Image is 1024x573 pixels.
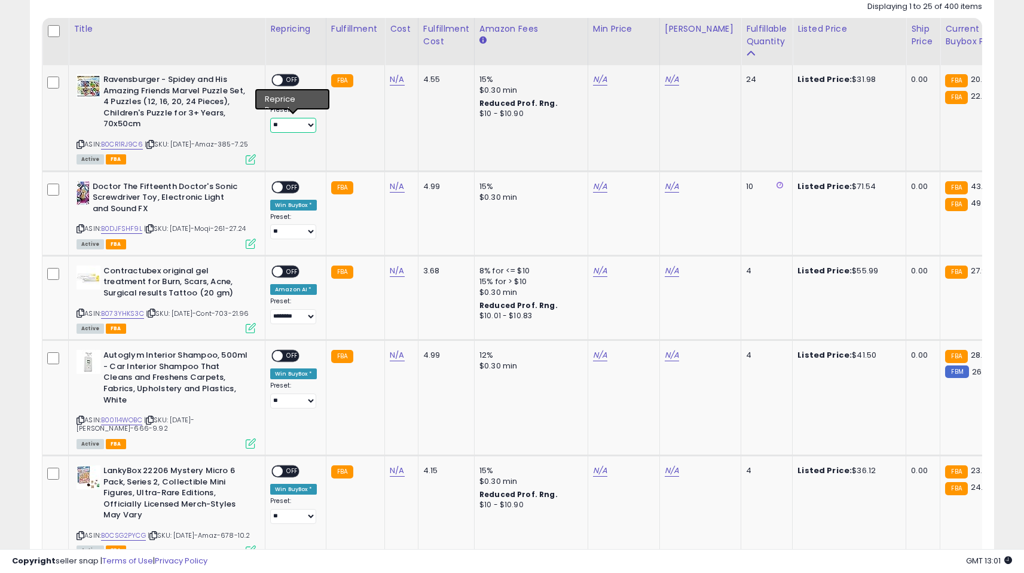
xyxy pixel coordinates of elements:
[945,465,967,478] small: FBA
[77,74,100,98] img: 51ge-VfLHcL._SL40_.jpg
[390,181,404,193] a: N/A
[479,287,579,298] div: $0.30 min
[12,555,56,566] strong: Copyright
[102,555,153,566] a: Terms of Use
[665,23,736,35] div: [PERSON_NAME]
[479,489,558,499] b: Reduced Prof. Rng.
[270,23,321,35] div: Repricing
[331,465,353,478] small: FBA
[479,361,579,371] div: $0.30 min
[479,98,558,108] b: Reduced Prof. Rng.
[270,93,317,103] div: Win BuyBox *
[797,181,897,192] div: $71.54
[797,465,852,476] b: Listed Price:
[665,181,679,193] a: N/A
[797,74,852,85] b: Listed Price:
[867,1,982,13] div: Displaying 1 to 25 of 400 items
[283,351,302,361] span: OFF
[746,181,783,192] div: 10
[101,224,142,234] a: B0DJFSHF9L
[479,311,579,321] div: $10.01 - $10.83
[390,349,404,361] a: N/A
[146,309,249,318] span: | SKU: [DATE]-Cont-703-21.96
[479,465,579,476] div: 15%
[593,465,607,477] a: N/A
[479,23,583,35] div: Amazon Fees
[479,85,579,96] div: $0.30 min
[423,266,465,276] div: 3.68
[77,350,256,447] div: ASIN:
[270,213,317,240] div: Preset:
[665,265,679,277] a: N/A
[77,350,100,374] img: 31tFlqWISUL._SL40_.jpg
[77,266,256,332] div: ASIN:
[77,181,256,248] div: ASIN:
[390,74,404,86] a: N/A
[479,500,579,510] div: $10 - $10.90
[106,239,126,249] span: FBA
[911,181,931,192] div: 0.00
[797,350,897,361] div: $41.50
[797,181,852,192] b: Listed Price:
[101,139,143,150] a: B0CR1RJ9C6
[103,465,249,524] b: LankyBox 22206 Mystery Micro 6 Pack, Series 2, Collectible Mini Figures, Ultra-Rare Editions, Off...
[971,265,992,276] span: 27.99
[101,309,144,319] a: B073YHKS3C
[479,276,579,287] div: 15% for > $10
[911,23,935,48] div: Ship Price
[797,74,897,85] div: $31.98
[423,181,465,192] div: 4.99
[746,350,783,361] div: 4
[945,181,967,194] small: FBA
[93,181,238,218] b: Doctor The Fifteenth Doctor's Sonic Screwdriver Toy, Electronic Light and Sound FX
[74,23,260,35] div: Title
[797,23,901,35] div: Listed Price
[423,23,469,48] div: Fulfillment Cost
[77,239,104,249] span: All listings currently available for purchase on Amazon
[270,368,317,379] div: Win BuyBox *
[155,555,207,566] a: Privacy Policy
[971,465,992,476] span: 23.95
[479,181,579,192] div: 15%
[423,465,465,476] div: 4.15
[270,106,317,133] div: Preset:
[945,91,967,104] small: FBA
[479,350,579,361] div: 12%
[12,556,207,567] div: seller snap | |
[971,481,994,493] span: 24.44
[479,300,558,310] b: Reduced Prof. Rng.
[971,181,988,192] span: 43.11
[101,531,146,541] a: B0CSG2PYCG
[665,349,679,361] a: N/A
[423,350,465,361] div: 4.99
[797,349,852,361] b: Listed Price:
[746,23,787,48] div: Fulfillable Quantity
[77,266,100,289] img: 31c9Khui-lL._SL40_.jpg
[103,74,249,133] b: Ravensburger - Spidey and His Amazing Friends Marvel Puzzle Set, 4 Puzzles (12, 16, 20, 24 Pieces...
[593,349,607,361] a: N/A
[390,23,413,35] div: Cost
[331,350,353,363] small: FBA
[665,74,679,86] a: N/A
[77,324,104,334] span: All listings currently available for purchase on Amazon
[593,23,655,35] div: Min Price
[593,265,607,277] a: N/A
[911,74,931,85] div: 0.00
[106,439,126,449] span: FBA
[479,35,487,46] small: Amazon Fees.
[77,465,100,489] img: 41kxC0tnglL._SL40_.jpg
[390,265,404,277] a: N/A
[331,266,353,279] small: FBA
[77,74,256,163] div: ASIN:
[331,181,353,194] small: FBA
[945,482,967,495] small: FBA
[479,74,579,85] div: 15%
[971,197,981,209] span: 49
[331,74,353,87] small: FBA
[423,74,465,85] div: 4.55
[270,284,317,295] div: Amazon AI *
[479,476,579,487] div: $0.30 min
[106,154,126,164] span: FBA
[665,465,679,477] a: N/A
[911,350,931,361] div: 0.00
